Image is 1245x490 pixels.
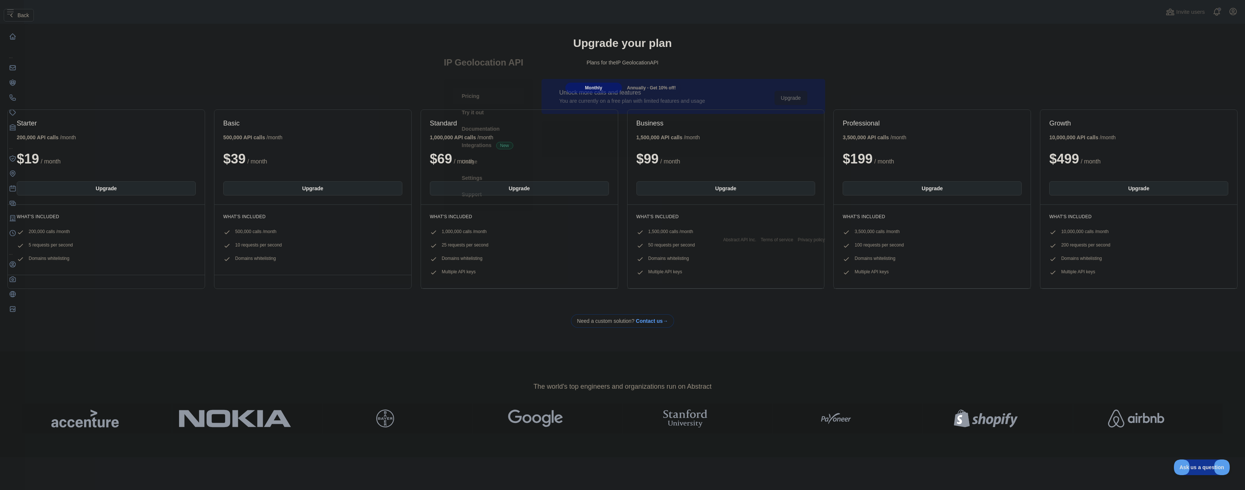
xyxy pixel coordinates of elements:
[636,119,815,128] h2: Business
[636,134,700,141] div: / month
[636,134,683,140] b: 1,500,000 API calls
[430,119,609,128] h2: Standard
[1174,459,1230,475] iframe: Toggle Customer Support
[636,151,659,166] span: $ 99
